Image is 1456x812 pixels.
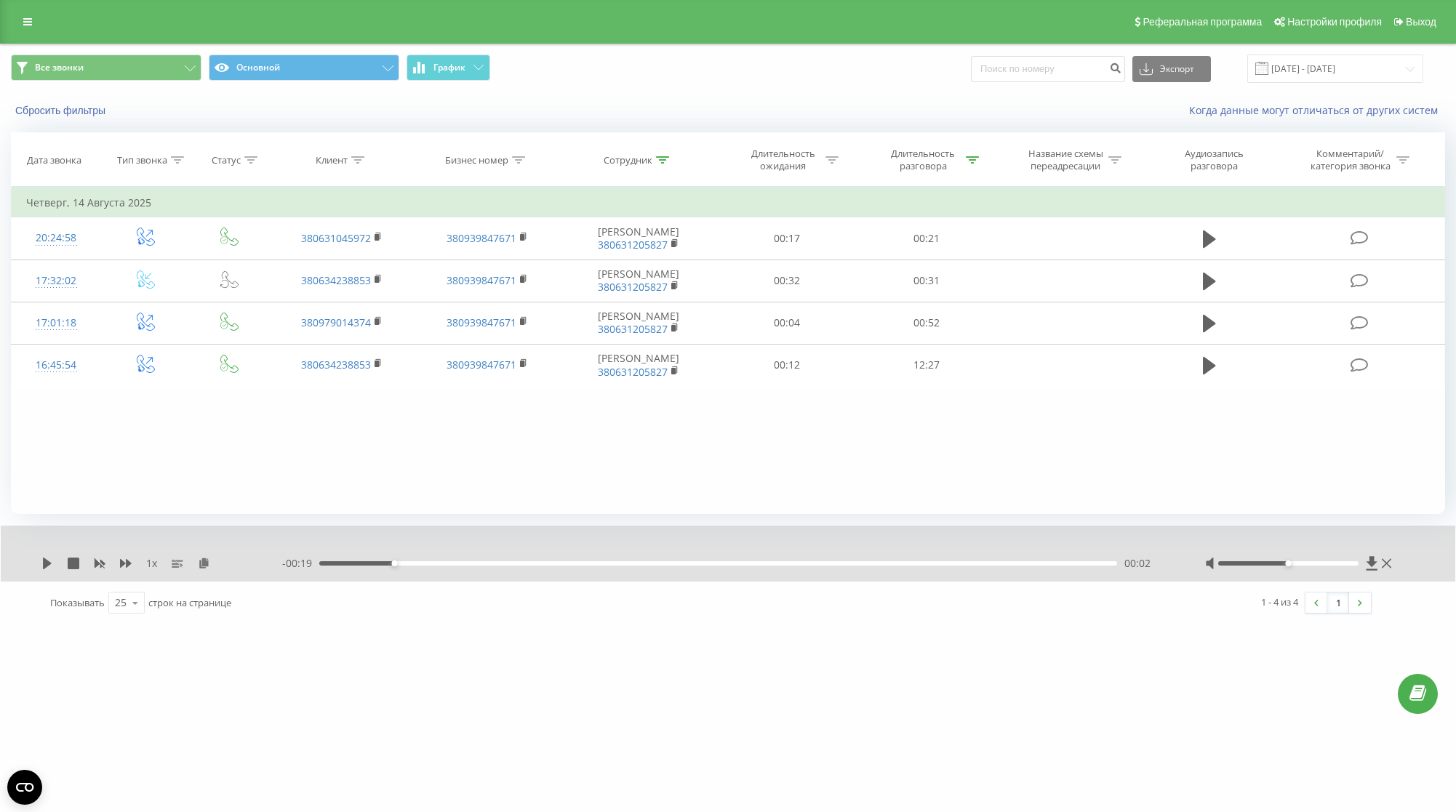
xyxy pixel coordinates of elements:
[1327,592,1349,613] a: 1
[857,217,996,260] td: 00:21
[117,154,167,166] div: Тип звонка
[212,154,241,166] div: Статус
[26,267,87,295] div: 17:32:02
[282,556,319,571] span: - 00:19
[301,231,371,245] a: 380631045972
[301,273,371,287] a: 380634238853
[27,154,81,166] div: Дата звонка
[447,358,516,371] a: 380939847671
[447,315,516,329] a: 380939847671
[1287,16,1382,28] span: Настройки профиля
[7,770,42,805] button: Open CMP widget
[115,595,127,610] div: 25
[35,62,84,73] span: Все звонки
[1285,560,1291,566] div: Accessibility label
[1261,595,1298,609] div: 1 - 4 из 4
[857,260,996,302] td: 00:31
[1167,148,1261,172] div: Аудиозапись разговора
[560,260,717,302] td: [PERSON_NAME]
[26,224,87,252] div: 20:24:58
[857,344,996,386] td: 12:27
[447,273,516,287] a: 380939847671
[301,358,371,371] a: 380634238853
[560,217,717,260] td: [PERSON_NAME]
[11,55,201,81] button: Все звонки
[26,309,87,337] div: 17:01:18
[598,238,668,252] a: 380631205827
[11,104,113,117] button: Сбросить фильтры
[301,315,371,329] a: 380979014374
[1308,148,1393,172] div: Комментарий/категория звонка
[447,231,516,245] a: 380939847671
[50,596,105,609] span: Показывать
[1132,56,1211,82] button: Экспорт
[1027,148,1105,172] div: Название схемы переадресации
[1406,16,1436,28] span: Выход
[716,260,856,302] td: 00:32
[716,302,856,344] td: 00:04
[598,365,668,379] a: 380631205827
[26,351,87,379] div: 16:45:54
[316,154,348,166] div: Клиент
[1407,730,1441,765] iframe: Intercom live chat
[407,55,490,81] button: График
[857,302,996,344] td: 00:52
[1189,103,1445,117] a: Когда данные могут отличаться от других систем
[604,154,652,166] div: Сотрудник
[12,188,1445,217] td: Четверг, 14 Августа 2025
[598,280,668,294] a: 380631205827
[560,344,717,386] td: [PERSON_NAME]
[433,63,465,73] span: График
[598,322,668,336] a: 380631205827
[1143,16,1262,28] span: Реферальная программа
[971,56,1125,82] input: Поиск по номеру
[445,154,508,166] div: Бизнес номер
[1124,556,1151,571] span: 00:02
[209,55,399,81] button: Основной
[146,556,157,571] span: 1 x
[884,148,962,172] div: Длительность разговора
[148,596,231,609] span: строк на странице
[716,344,856,386] td: 00:12
[716,217,856,260] td: 00:17
[391,560,397,566] div: Accessibility label
[744,148,822,172] div: Длительность ожидания
[560,302,717,344] td: [PERSON_NAME]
